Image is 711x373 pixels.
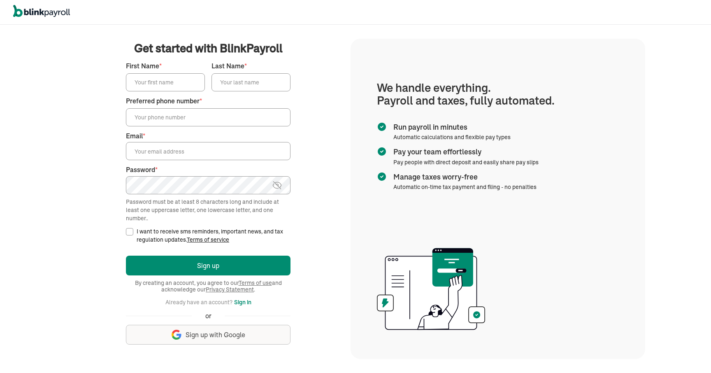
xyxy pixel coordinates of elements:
img: checkmark [377,147,387,156]
label: Password [126,165,290,175]
a: Terms of service [187,236,229,243]
a: Terms of use [239,279,272,287]
a: Privacy Statement [206,286,254,293]
img: illustration [377,245,485,333]
input: Your first name [126,73,205,91]
img: eye [272,180,282,190]
img: checkmark [377,122,387,132]
label: Last Name [211,61,290,71]
span: or [205,311,211,321]
span: Sign up with Google [186,330,245,340]
label: I want to receive sms reminders, important news, and tax regulation updates. [137,227,290,244]
input: Your email address [126,142,290,160]
span: Pay people with direct deposit and easily share pay slips [393,159,539,166]
img: logo [13,5,70,17]
span: Get started with BlinkPayroll [134,40,283,56]
span: Manage taxes worry-free [393,172,533,182]
label: Email [126,131,290,141]
span: Pay your team effortlessly [393,147,535,157]
label: Preferred phone number [126,96,290,106]
img: google [172,330,181,340]
span: By creating an account, you agree to our and acknowledge our . [126,280,290,293]
input: Your last name [211,73,290,91]
label: First Name [126,61,205,71]
span: Already have an account? [165,298,232,306]
img: checkmark [377,172,387,182]
span: Run payroll in minutes [393,122,507,133]
h1: We handle everything. Payroll and taxes, fully automated. [377,82,619,107]
button: Sign up [126,256,290,275]
input: Your phone number [126,108,290,126]
button: Sign up with Google [126,325,290,345]
button: Sign in [234,297,251,307]
span: Automatic calculations and flexible pay types [393,133,511,141]
span: Automatic on-time tax payment and filing - no penalties [393,183,537,191]
div: Password must be at least 8 characters long and include at least one uppercase letter, one lowerc... [126,198,290,222]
